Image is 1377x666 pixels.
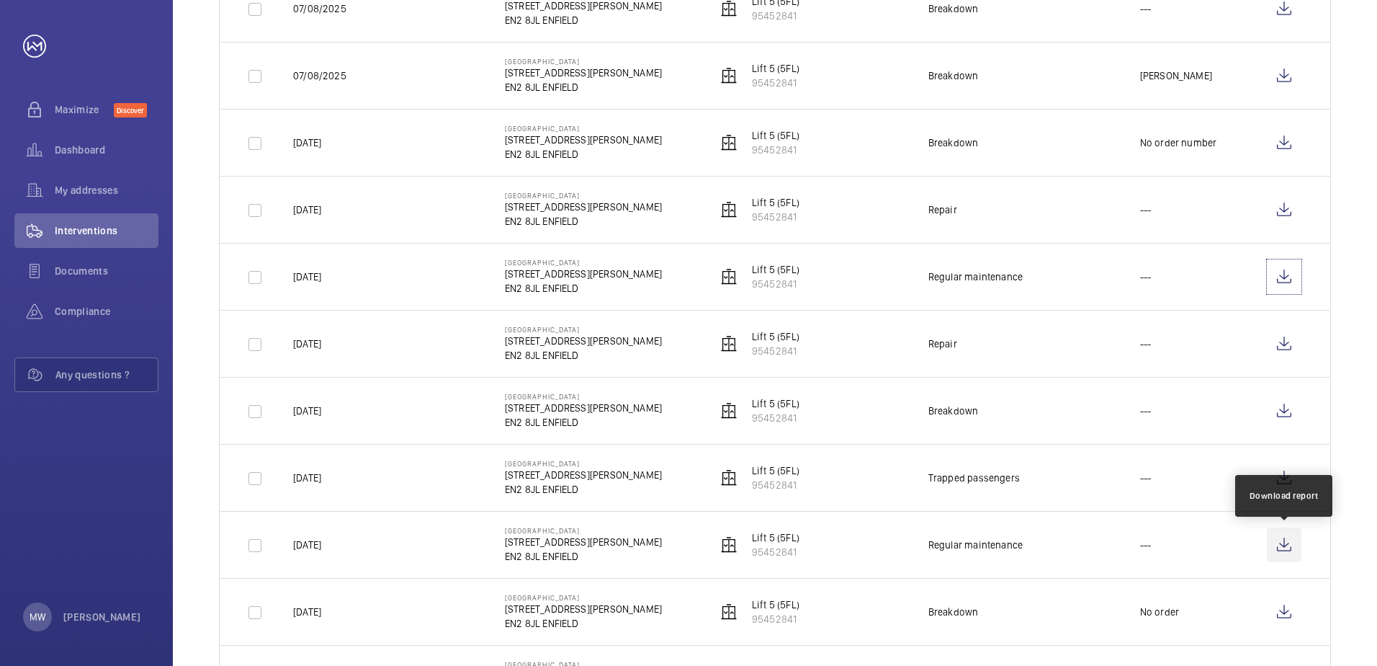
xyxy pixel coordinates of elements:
p: [GEOGRAPHIC_DATA] [505,392,662,401]
p: [DATE] [293,471,321,485]
p: [DATE] [293,136,321,150]
img: elevator.svg [720,134,737,151]
p: 95452841 [752,612,799,626]
p: --- [1140,203,1152,217]
p: 95452841 [752,210,799,224]
p: [DATE] [293,538,321,552]
div: Regular maintenance [928,538,1023,552]
p: 95452841 [752,76,799,90]
div: Repair [928,337,957,351]
p: Lift 5 (5FL) [752,396,799,411]
p: EN2 8JL ENFIELD [505,549,662,564]
p: Lift 5 (5FL) [752,61,799,76]
p: [STREET_ADDRESS][PERSON_NAME] [505,535,662,549]
img: elevator.svg [720,536,737,554]
p: EN2 8JL ENFIELD [505,13,662,27]
p: No order number [1140,136,1217,150]
p: [GEOGRAPHIC_DATA] [505,57,662,66]
img: elevator.svg [720,469,737,487]
p: [STREET_ADDRESS][PERSON_NAME] [505,133,662,147]
p: Lift 5 (5FL) [752,195,799,210]
span: Compliance [55,304,158,319]
span: Any questions ? [55,368,158,382]
p: [STREET_ADDRESS][PERSON_NAME] [505,602,662,616]
p: Lift 5 (5FL) [752,463,799,478]
img: elevator.svg [720,402,737,419]
p: [STREET_ADDRESS][PERSON_NAME] [505,66,662,80]
img: elevator.svg [720,603,737,621]
div: Download report [1250,489,1319,502]
div: Breakdown [928,404,979,418]
p: --- [1140,270,1152,284]
p: [DATE] [293,270,321,284]
p: 07/08/2025 [293,68,346,83]
p: --- [1140,471,1152,485]
p: Lift 5 (5FL) [752,262,799,277]
div: Breakdown [928,136,979,150]
p: [DATE] [293,404,321,418]
img: elevator.svg [720,268,737,285]
div: Trapped passengers [928,471,1020,485]
p: [PERSON_NAME] [63,610,141,624]
p: EN2 8JL ENFIELD [505,415,662,430]
div: Breakdown [928,68,979,83]
div: Breakdown [928,605,979,619]
span: My addresses [55,183,158,197]
p: EN2 8JL ENFIELD [505,281,662,296]
div: Repair [928,203,957,217]
p: EN2 8JL ENFIELD [505,348,662,363]
p: [STREET_ADDRESS][PERSON_NAME] [505,468,662,482]
p: EN2 8JL ENFIELD [505,80,662,94]
p: --- [1140,404,1152,418]
p: EN2 8JL ENFIELD [505,147,662,161]
p: EN2 8JL ENFIELD [505,214,662,228]
p: [GEOGRAPHIC_DATA] [505,526,662,535]
p: 95452841 [752,545,799,559]
p: 95452841 [752,478,799,492]
p: 95452841 [752,411,799,425]
span: Interventions [55,223,158,238]
p: MW [30,610,45,624]
p: Lift 5 (5FL) [752,329,799,344]
p: [GEOGRAPHIC_DATA] [505,191,662,200]
p: [DATE] [293,203,321,217]
span: Maximize [55,102,114,117]
img: elevator.svg [720,335,737,352]
p: [GEOGRAPHIC_DATA] [505,124,662,133]
p: 95452841 [752,9,799,23]
p: --- [1140,538,1152,552]
p: Lift 5 (5FL) [752,530,799,545]
p: [PERSON_NAME] [1140,68,1212,83]
p: --- [1140,337,1152,351]
p: 07/08/2025 [293,1,346,16]
p: No order [1140,605,1179,619]
p: [STREET_ADDRESS][PERSON_NAME] [505,334,662,348]
div: Regular maintenance [928,270,1023,284]
p: 95452841 [752,344,799,358]
span: Documents [55,264,158,278]
p: [GEOGRAPHIC_DATA] [505,593,662,602]
p: [STREET_ADDRESS][PERSON_NAME] [505,267,662,281]
p: 95452841 [752,143,799,157]
p: Lift 5 (5FL) [752,128,799,143]
span: Discover [114,103,147,117]
span: Dashboard [55,143,158,157]
p: EN2 8JL ENFIELD [505,482,662,497]
p: EN2 8JL ENFIELD [505,616,662,631]
p: [GEOGRAPHIC_DATA] [505,258,662,267]
p: [STREET_ADDRESS][PERSON_NAME] [505,200,662,214]
p: --- [1140,1,1152,16]
div: Breakdown [928,1,979,16]
p: [GEOGRAPHIC_DATA] [505,325,662,334]
p: [GEOGRAPHIC_DATA] [505,459,662,468]
p: [DATE] [293,605,321,619]
p: Lift 5 (5FL) [752,598,799,612]
img: elevator.svg [720,201,737,218]
img: elevator.svg [720,67,737,84]
p: [DATE] [293,337,321,351]
p: [STREET_ADDRESS][PERSON_NAME] [505,401,662,415]
p: 95452841 [752,277,799,291]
